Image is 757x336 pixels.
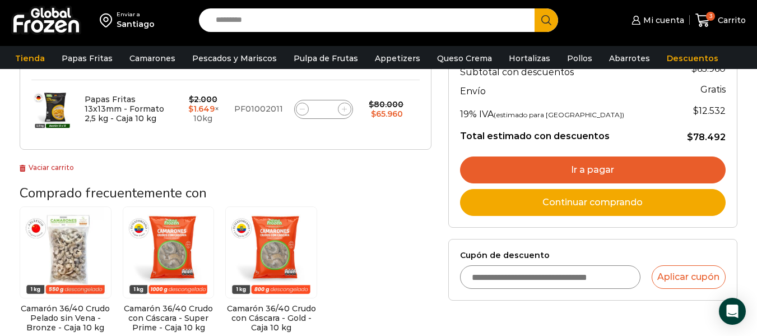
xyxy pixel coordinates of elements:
span: $ [693,105,699,116]
div: Open Intercom Messenger [719,298,746,325]
span: Carrito [715,15,746,26]
span: Comprado frecuentemente con [20,184,207,202]
a: Papas Fritas 13x13mm - Formato 2,5 kg - Caja 10 kg [85,94,164,123]
span: $ [369,99,374,109]
th: Cantidad [289,62,359,80]
a: Tienda [10,48,50,69]
a: Appetizers [369,48,426,69]
td: × 10kg [177,80,229,139]
span: Mi cuenta [640,15,684,26]
h2: Camarón 36/40 Crudo con Cáscara - Gold - Caja 10 kg [225,304,317,332]
bdi: 65.960 [691,63,726,74]
span: 12.532 [693,105,726,116]
bdi: 65.960 [371,109,403,119]
a: Abarrotes [603,48,656,69]
span: $ [188,104,193,114]
a: Pescados y Mariscos [187,48,282,69]
a: Mi cuenta [629,9,684,31]
th: 19% IVA [460,100,669,122]
input: Product quantity [315,102,331,117]
bdi: 1.649 [188,104,215,114]
span: $ [189,94,194,104]
h2: Camarón 36/40 Crudo Pelado sin Vena - Bronze - Caja 10 kg [20,304,112,332]
a: Papas Fritas [56,48,118,69]
a: Hortalizas [503,48,556,69]
a: Pulpa de Frutas [288,48,364,69]
a: Descuentos [661,48,724,69]
button: Search button [535,8,558,32]
th: Precio [177,62,229,80]
td: PF01002011 [229,80,289,139]
span: $ [687,132,693,142]
img: address-field-icon.svg [100,11,117,30]
a: Pollos [561,48,598,69]
strong: Gratis [700,84,726,95]
th: Envío [460,80,669,100]
th: Producto [79,62,177,80]
bdi: 80.000 [369,99,403,109]
label: Cupón de descuento [460,251,726,260]
span: 3 [706,12,715,21]
bdi: 2.000 [189,94,217,104]
span: $ [691,63,697,74]
a: Continuar comprando [460,189,726,216]
a: 3 Carrito [695,7,746,34]
div: Enviar a [117,11,155,19]
th: Sku [229,62,289,80]
a: Vaciar carrito [20,163,74,172]
div: Santiago [117,19,155,30]
a: Queso Crema [431,48,498,69]
a: Ir a pagar [460,157,726,183]
th: Total estimado con descuentos [460,122,669,144]
small: (estimado para [GEOGRAPHIC_DATA]) [494,111,624,119]
th: Subtotal [359,62,414,80]
span: $ [371,109,376,119]
bdi: 78.492 [687,132,726,142]
a: Camarones [124,48,181,69]
th: Subtotal con descuentos [460,58,669,80]
button: Aplicar cupón [652,265,726,289]
h2: Camarón 36/40 Crudo con Cáscara - Super Prime - Caja 10 kg [123,304,215,332]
